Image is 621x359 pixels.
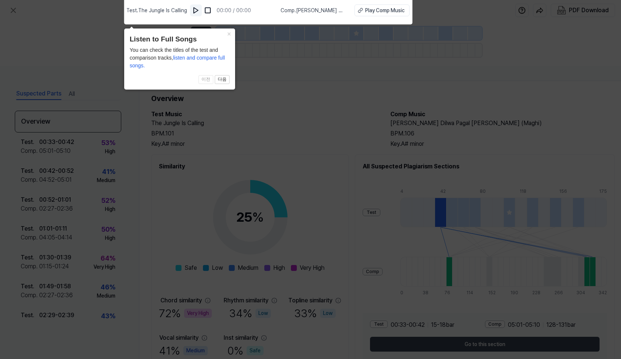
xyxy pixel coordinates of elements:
[215,75,230,84] button: 다음
[192,7,200,14] img: play
[223,28,235,39] button: Close
[126,7,187,14] span: Test . The Jungle Is Calling
[281,7,346,14] span: Comp . [PERSON_NAME] Dilwa Pagal [PERSON_NAME] (Maghi)
[217,7,251,14] div: 00:00 / 00:00
[204,7,211,14] img: stop
[365,7,405,14] div: Play Comp Music
[130,55,225,68] span: listen and compare full songs.
[354,4,410,16] button: Play Comp Music
[130,34,230,45] header: Listen to Full Songs
[130,46,230,70] div: You can check the titles of the test and comparison tracks,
